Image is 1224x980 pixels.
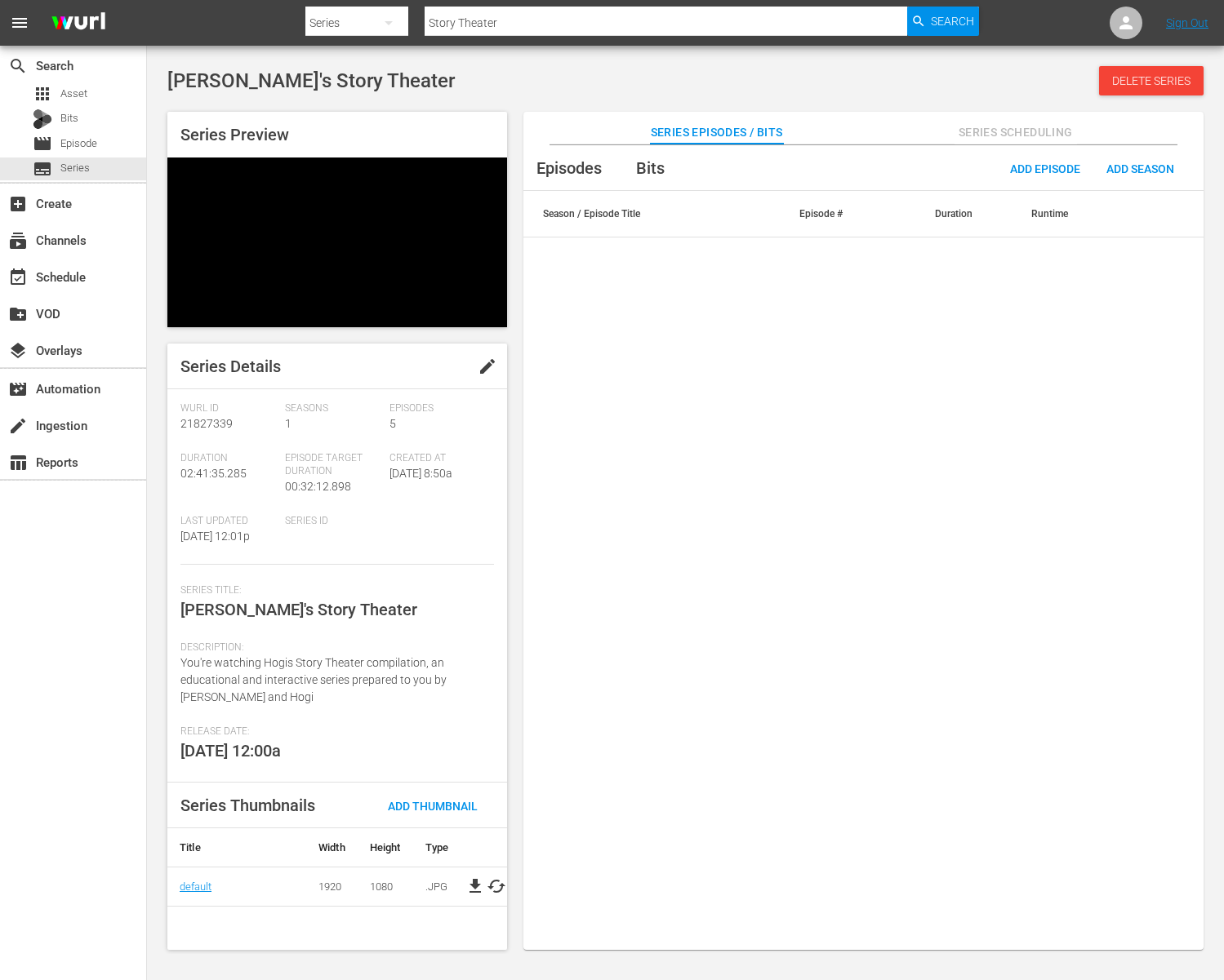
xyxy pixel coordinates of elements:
span: Series Details [180,357,281,376]
span: Add Season [1093,162,1187,175]
span: Episodes [389,402,486,415]
span: Duration [180,452,277,465]
span: [DATE] 12:01p [180,530,250,543]
span: Series [33,159,52,179]
button: Add Thumbnail [375,791,491,820]
span: Ingestion [8,416,28,436]
span: layers [8,341,28,361]
span: Episodes [536,158,602,178]
span: Add Thumbnail [375,800,491,813]
span: Series Preview [180,125,289,144]
button: Add Season [1093,153,1187,183]
span: 21827339 [180,417,233,430]
div: Bits [33,109,52,129]
span: Wurl Id [180,402,277,415]
span: Reports [8,453,28,472]
span: Search [931,7,974,36]
span: Delete Series [1099,74,1204,87]
span: Asset [33,84,52,104]
span: edit [478,357,497,376]
span: Channels [8,231,28,251]
span: Automation [8,379,28,399]
span: menu [10,13,29,33]
span: Schedule [8,268,28,287]
span: 02:41:35.285 [180,467,247,480]
th: Height [358,828,413,867]
span: [DATE] 12:00a [180,741,281,760]
span: Series [60,160,90,176]
span: Series Title: [180,584,486,597]
span: Series Scheduling [955,122,1077,143]
span: Description: [180,641,486,654]
span: Created At [389,452,486,465]
th: Episode # [780,191,876,237]
button: cached [487,876,506,896]
span: Episode [33,134,52,153]
span: Search [8,56,28,76]
td: .JPG [413,867,464,906]
th: Title [167,828,306,867]
span: Bits [60,110,78,126]
button: Search [907,7,979,36]
th: Season / Episode Title [523,191,780,237]
span: 1 [285,417,292,430]
span: Series Episodes / Bits [651,122,783,143]
span: [PERSON_NAME]'s Story Theater [167,69,455,92]
img: ans4CAIJ8jUAAAAAAAAAAAAAAAAAAAAAAAAgQb4GAAAAAAAAAAAAAAAAAAAAAAAAJMjXAAAAAAAAAAAAAAAAAAAAAAAAgAT5G... [39,4,118,42]
span: Series Thumbnails [180,796,315,815]
td: 1080 [358,867,413,906]
th: Type [413,828,464,867]
button: Add Episode [997,153,1093,183]
span: Seasons [285,402,381,415]
span: Bits [636,158,665,178]
th: Runtime [1012,191,1108,237]
a: Sign Out [1166,16,1208,29]
span: 00:32:12.898 [285,480,351,493]
span: [PERSON_NAME]'s Story Theater [180,600,417,619]
span: 5 [389,417,396,430]
span: Episode [60,135,97,152]
span: Create [8,194,28,214]
th: Width [306,828,358,867]
span: Last Updated [180,515,277,528]
span: You're watching Hogis Story Theater compilation, an educational and interactive series prepared t... [180,656,447,703]
button: Delete Series [1099,66,1204,95]
span: Episode Target Duration [285,452,381,478]
span: Add Episode [997,162,1093,175]
button: edit [468,347,507,386]
span: VOD [8,304,28,324]
span: Asset [60,86,87,102]
a: default [180,880,211,893]
span: Release Date: [180,725,486,738]
span: [DATE] 8:50a [389,467,452,480]
th: Duration [915,191,1012,237]
span: Series ID [285,515,381,528]
td: 1920 [306,867,358,906]
a: file_download [465,876,485,896]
